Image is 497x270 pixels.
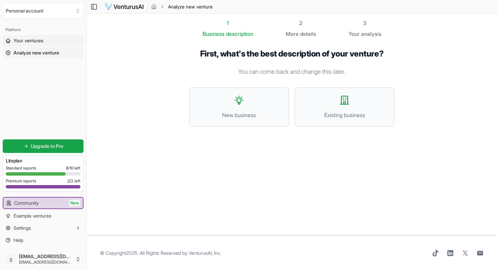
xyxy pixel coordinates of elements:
[361,30,381,37] span: analysis
[302,111,387,119] span: Existing business
[14,212,51,219] span: Example ventures
[286,19,316,27] div: 2
[189,250,220,256] a: VenturusAI, Inc
[203,30,224,38] span: Business
[66,165,80,171] span: 8 / 10 left
[3,3,84,19] button: Select an organization
[189,49,395,59] h1: First, what's the best description of your venture?
[14,237,23,244] span: Help
[19,253,73,260] span: [EMAIL_ADDRESS][DOMAIN_NAME]
[286,30,299,38] span: More
[294,87,395,127] button: Existing business
[3,210,84,221] a: Example ventures
[3,235,84,246] a: Help
[14,49,59,56] span: Analyze new venture
[14,37,43,44] span: Your ventures
[5,254,16,265] span: g
[189,67,395,76] p: You can come back and change this later.
[6,165,36,171] span: Standard reports
[3,139,84,153] a: Upgrade to Pro
[168,3,213,10] span: Analyze new venture
[203,19,253,27] div: 1
[6,157,80,164] h3: Lite plan
[6,178,36,184] span: Premium reports
[226,30,253,37] span: description
[349,30,360,38] span: Your
[14,200,39,206] span: Community
[3,47,84,58] a: Analyze new venture
[3,251,84,267] button: g[EMAIL_ADDRESS][DOMAIN_NAME][EMAIL_ADDRESS][DOMAIN_NAME]
[151,3,213,10] nav: breadcrumb
[31,143,63,150] span: Upgrade to Pro
[196,111,282,119] span: New business
[300,30,316,37] span: details
[189,87,289,127] button: New business
[67,178,80,184] span: 2 / 2 left
[3,35,84,46] a: Your ventures
[3,223,84,233] button: Settings
[3,198,83,208] a: CommunityNew
[19,260,73,265] span: [EMAIL_ADDRESS][DOMAIN_NAME]
[104,3,144,11] img: logo
[349,19,381,27] div: 3
[100,250,221,256] span: © Copyright 2025 . All Rights Reserved by .
[3,24,84,35] div: Platform
[69,200,80,206] span: New
[14,225,31,231] span: Settings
